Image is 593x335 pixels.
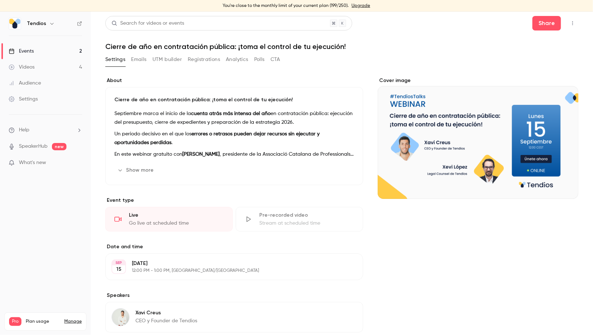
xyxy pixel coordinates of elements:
button: UTM builder [153,54,182,65]
h1: Cierre de año en contratación pública: ¡toma el control de tu ejecución! [105,42,578,51]
strong: cuenta atrás más intensa del año [191,111,271,116]
strong: errores o retrasos pueden dejar recursos sin ejecutar y oportunidades perdidas [114,131,320,145]
div: Videos [9,64,34,71]
button: CTA [271,54,280,65]
button: Polls [254,54,265,65]
div: Settings [9,95,38,103]
div: Xavi CreusXavi CreusCEO y Founder de Tendios [105,302,363,332]
label: Speakers [105,292,363,299]
p: En este webinar gratuito con , presidente de la Associació Catalana de Professionals de la Contra... [114,150,354,159]
button: Emails [131,54,146,65]
p: 15 [116,266,121,273]
div: Stream at scheduled time [259,220,354,227]
div: Pre-recorded videoStream at scheduled time [236,207,363,232]
button: Analytics [226,54,248,65]
div: Events [9,48,34,55]
label: Cover image [378,77,578,84]
p: 12:00 PM - 1:00 PM, [GEOGRAPHIC_DATA]/[GEOGRAPHIC_DATA] [132,268,325,274]
span: Plan usage [26,319,60,324]
img: Xavi Creus [112,309,129,326]
p: CEO y Founder de Tendios [135,317,197,324]
button: Show more [114,164,158,176]
button: Settings [105,54,125,65]
p: Xavi Creus [135,309,197,316]
a: Manage [64,319,82,324]
strong: [PERSON_NAME] [182,152,220,157]
span: Help [19,126,29,134]
span: Pro [9,317,21,326]
label: Date and time [105,243,363,250]
p: Cierre de año en contratación pública: ¡toma el control de tu ejecución! [114,96,354,103]
span: new [52,143,66,150]
p: Un periodo decisivo en el que los . [114,130,354,147]
div: SEP [112,260,125,265]
div: Go live at scheduled time [129,220,224,227]
div: Pre-recorded video [259,212,354,219]
p: Septiembre marca el inicio de la en contratación pública: ejecución del presupuesto, cierre de ex... [114,109,354,127]
li: help-dropdown-opener [9,126,82,134]
button: Registrations [188,54,220,65]
a: Upgrade [352,3,370,9]
div: LiveGo live at scheduled time [105,207,233,232]
img: Tendios [9,18,21,29]
button: Share [532,16,561,30]
div: Audience [9,79,41,87]
p: Event type [105,197,363,204]
h6: Tendios [27,20,46,27]
p: [DATE] [132,260,325,267]
div: Live [129,212,224,219]
label: About [105,77,363,84]
span: What's new [19,159,46,167]
a: SpeakerHub [19,143,48,150]
div: Search for videos or events [111,20,184,27]
section: Cover image [378,77,578,199]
